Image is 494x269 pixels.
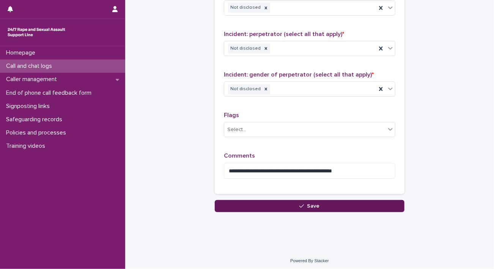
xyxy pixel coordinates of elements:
p: Caller management [3,76,63,83]
span: Save [307,203,320,209]
div: Not disclosed [228,3,262,13]
p: Signposting links [3,103,56,110]
p: Safeguarding records [3,116,68,123]
span: Incident: gender of perpetrator (select all that apply) [224,72,374,78]
span: Comments [224,153,255,159]
p: Policies and processes [3,129,72,136]
p: Training videos [3,142,51,150]
div: Not disclosed [228,84,262,94]
button: Save [215,200,404,212]
div: Not disclosed [228,44,262,54]
span: Incident: perpetrator (select all that apply) [224,31,344,37]
div: Select... [227,126,246,134]
a: Powered By Stacker [290,258,329,263]
p: End of phone call feedback form [3,89,98,97]
p: Call and chat logs [3,63,58,70]
p: Homepage [3,49,41,56]
span: Flags [224,112,239,118]
img: rhQMoQhaT3yELyF149Cw [6,25,67,40]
